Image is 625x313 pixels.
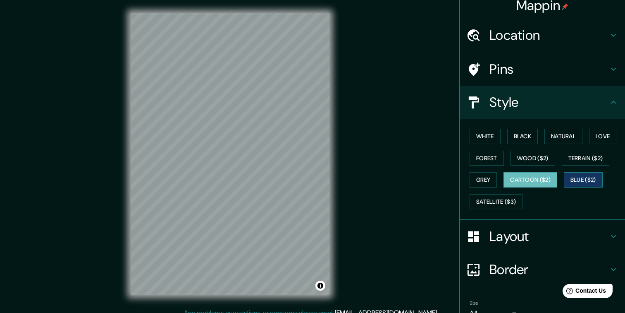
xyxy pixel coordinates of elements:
h4: Pins [489,61,608,77]
button: Satellite ($3) [470,194,522,209]
iframe: Help widget launcher [551,281,616,304]
button: Black [507,129,538,144]
button: Wood ($2) [510,151,555,166]
div: Style [460,86,625,119]
div: Pins [460,53,625,86]
button: Forest [470,151,504,166]
div: Border [460,253,625,286]
h4: Style [489,94,608,111]
button: Natural [544,129,582,144]
div: Layout [460,220,625,253]
button: Grey [470,172,497,188]
h4: Layout [489,228,608,245]
button: Love [589,129,616,144]
label: Size [470,300,478,307]
h4: Location [489,27,608,43]
img: pin-icon.png [562,3,568,10]
h4: Border [489,261,608,278]
button: White [470,129,501,144]
button: Toggle attribution [315,281,325,291]
button: Terrain ($2) [562,151,610,166]
button: Blue ($2) [564,172,603,188]
div: Location [460,19,625,52]
canvas: Map [131,13,329,295]
button: Cartoon ($2) [503,172,557,188]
